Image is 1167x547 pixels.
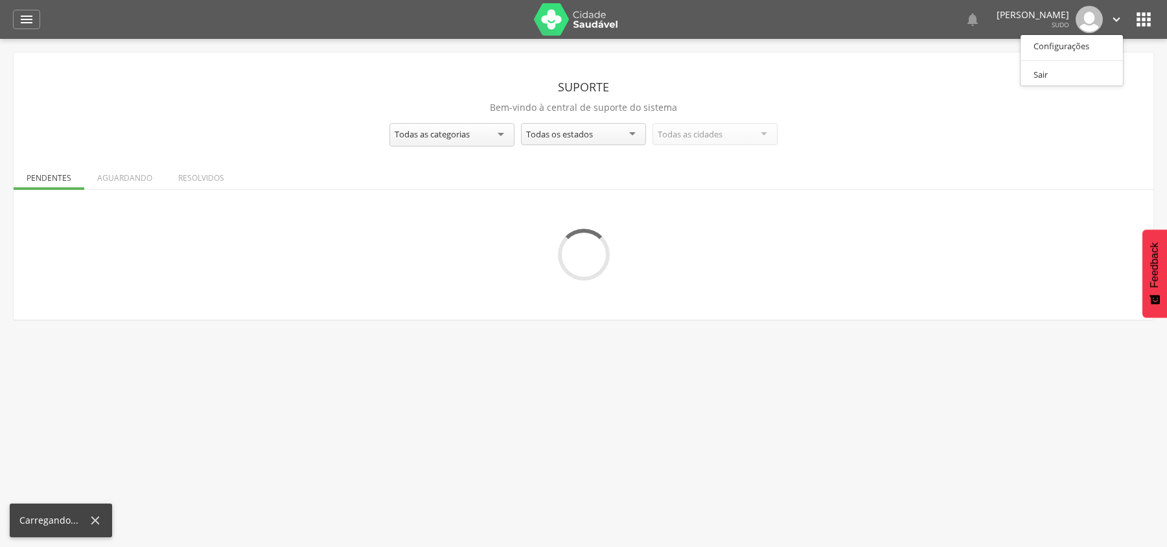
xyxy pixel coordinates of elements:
a:  [965,6,980,33]
i:  [965,12,980,27]
span: Sudo [1052,20,1069,29]
div: Todas as categorias [395,128,470,140]
a:  [1109,6,1124,33]
li: Resolvidos [165,159,237,190]
a:  [13,10,40,29]
i:  [1133,9,1154,30]
a: Configurações [1021,38,1123,54]
li: Aguardando [84,159,165,190]
span: Feedback [1149,242,1161,288]
a: Sair [1021,67,1123,83]
p: Bem-vindo à central de suporte do sistema [23,99,1144,117]
i:  [19,12,34,27]
header: Suporte [23,75,1144,99]
div: Todas os estados [526,128,593,140]
p: [PERSON_NAME] [997,10,1069,19]
button: Feedback - Mostrar pesquisa [1142,229,1167,318]
div: Todas as cidades [658,128,722,140]
i:  [1109,12,1124,27]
